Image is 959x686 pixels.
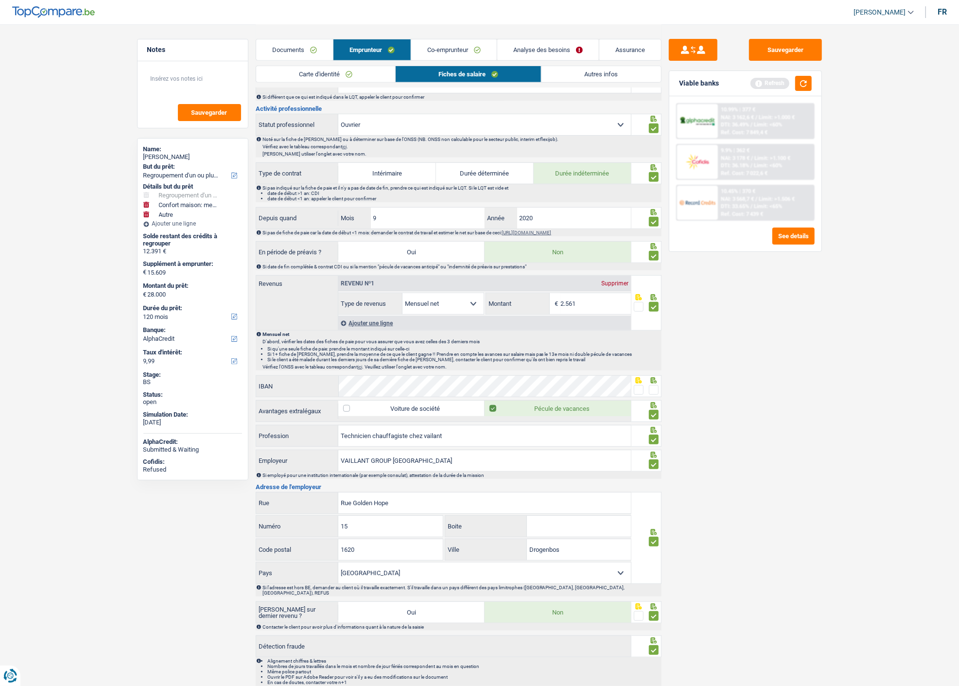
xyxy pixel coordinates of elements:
[256,106,662,112] h3: Activité professionnelle
[262,185,661,201] div: Si pas indiqué sur la fiche de paie et il n'y a pas de date de fin, prendre ce qui est indiqué su...
[256,166,339,181] label: Type de contrat
[680,153,715,171] img: Cofidis
[143,326,240,334] label: Banque:
[143,232,242,247] div: Solde restant des crédits à regrouper
[143,183,242,191] div: Détails but du prêt
[267,664,661,669] li: Nombres de jours travaillés dans le mois et nombre de jour fériés correspondent au mois en question
[445,539,527,560] label: Ville
[267,357,661,362] li: Si le client a été malade durant les derniers jours de sa dernière fiche de [PERSON_NAME], contac...
[256,425,339,446] label: Profession
[178,104,241,121] button: Sauvegarder
[262,151,661,157] p: [PERSON_NAME] utiliser l'onglet avec votre nom.
[262,230,661,235] div: Si pas de fiche de paie car la date de début <1 mois: demander le contrat de travail et estimer l...
[721,203,749,210] span: DTI: 33.65%
[256,605,339,620] label: [PERSON_NAME] sur dernier revenu ?
[267,669,661,674] li: Même police partout
[772,228,815,245] button: See details
[262,473,661,478] div: Si employé pour une institution internationale (par exemple consulat), attestation de la durée de...
[143,398,242,406] div: open
[256,635,632,657] label: Détection fraude
[679,79,719,88] div: Viable banks
[262,624,661,630] div: Contacter le client pour avoir plus d'informations quant à la nature de la saisie
[358,364,362,369] a: ici
[143,163,240,171] label: But du prêt:
[749,39,822,61] button: Sauvegarder
[436,163,534,184] label: Durée déterminée
[338,401,485,416] label: Voiture de société
[267,680,661,685] li: En cas de doutes, contacter votre n+1
[721,106,755,113] div: 10.99% | 377 €
[143,458,242,466] div: Cofidis:
[721,211,763,217] div: Ref. Cost: 7 439 €
[411,39,497,60] a: Co-emprunteur
[256,276,338,287] label: Revenus
[267,658,661,664] li: Alignement chiffres & lettres
[755,196,757,202] span: /
[342,144,347,149] a: ici
[550,293,560,314] span: €
[938,7,947,17] div: fr
[517,208,631,229] input: AAAA
[147,46,238,54] h5: Notes
[721,147,750,154] div: 9.9% | 362 €
[445,516,527,537] label: Boite
[338,281,377,286] div: Revenu nº1
[192,109,227,116] span: Sauvegarder
[599,39,661,60] a: Assurance
[396,66,541,82] a: Fiches de salaire
[256,211,339,226] label: Depuis quand
[262,137,661,142] p: Noté sur la fiche de [PERSON_NAME] ou à déterminer sur base de l'ONSS (NB. ONSS non calculable po...
[143,220,242,227] div: Ajouter une ligne
[338,163,436,184] label: Intérimaire
[256,66,395,82] a: Carte d'identité
[721,122,749,128] span: DTI: 36.49%
[267,674,661,680] li: Ouvrir le PDF sur Adobe Reader pour voir s'il y a eu des modifications sur le document
[256,114,339,135] label: Statut professionnel
[721,155,750,161] span: NAI: 3 178 €
[485,401,631,416] label: Pécule de vacances
[143,466,242,474] div: Refused
[143,282,240,290] label: Montant du prêt:
[143,411,242,419] div: Simulation Date:
[262,144,661,149] p: Vérifiez avec le tableau correspondant .
[262,264,661,269] div: Si date de fin complétée & contrat CDI ou si la mention "pécule de vacances anticipé" ou "indemni...
[721,170,767,176] div: Ref. Cost: 7 022,6 €
[721,129,767,136] div: Ref. Cost: 7 849,4 €
[534,163,631,184] label: Durée indéterminée
[338,208,370,229] label: Mois
[680,193,715,211] img: Record Credits
[541,66,661,82] a: Autres infos
[143,391,242,399] div: Status:
[262,94,661,100] div: Si différent que ce qui est indiqué dans le LQT, appeler le client pour confirmer
[338,316,631,330] div: Ajouter une ligne
[750,162,752,169] span: /
[256,493,339,513] label: Rue
[759,114,795,121] span: Limit: >1.000 €
[256,376,339,397] label: IBAN
[143,378,242,386] div: BS
[485,242,631,263] label: Non
[143,260,240,268] label: Supplément à emprunter:
[846,4,914,20] a: [PERSON_NAME]
[143,268,147,276] span: €
[371,208,485,229] input: MM
[599,281,631,286] div: Supprimer
[143,349,240,356] label: Taux d'intérêt:
[338,602,485,623] label: Oui
[143,446,242,454] div: Submitted & Waiting
[143,291,147,299] span: €
[333,39,411,60] a: Emprunteur
[143,438,242,446] div: AlphaCredit:
[256,563,339,583] label: Pays
[143,304,240,312] label: Durée du prêt:
[754,155,790,161] span: Limit: >1.100 €
[721,188,755,194] div: 10.45% | 370 €
[143,247,242,255] div: 12.391 €
[338,242,485,263] label: Oui
[497,39,599,60] a: Analyse des besoins
[338,293,402,314] label: Type de revenus
[256,539,338,560] label: Code postal
[485,208,517,229] label: Année
[256,516,338,537] label: Numéro
[143,419,242,426] div: [DATE]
